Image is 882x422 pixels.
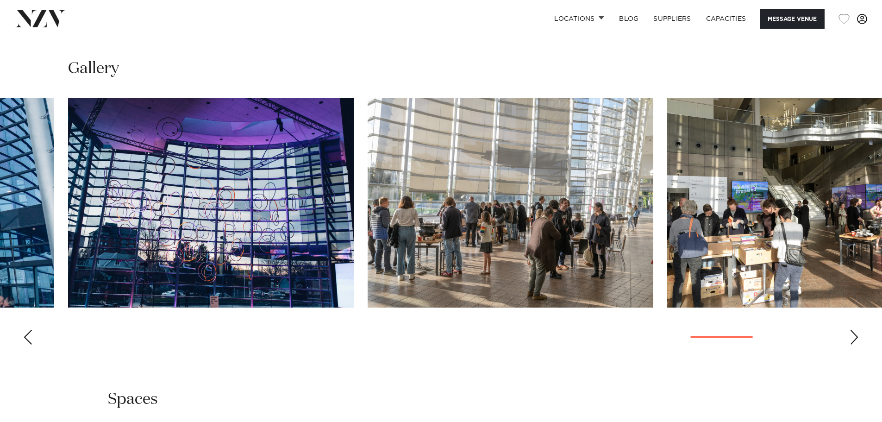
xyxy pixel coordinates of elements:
[368,98,653,308] swiper-slide: 27 / 30
[646,9,698,29] a: SUPPLIERS
[68,98,354,308] swiper-slide: 26 / 30
[108,389,158,410] h2: Spaces
[15,10,65,27] img: nzv-logo.png
[547,9,612,29] a: Locations
[760,9,825,29] button: Message Venue
[68,58,119,79] h2: Gallery
[612,9,646,29] a: BLOG
[699,9,754,29] a: Capacities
